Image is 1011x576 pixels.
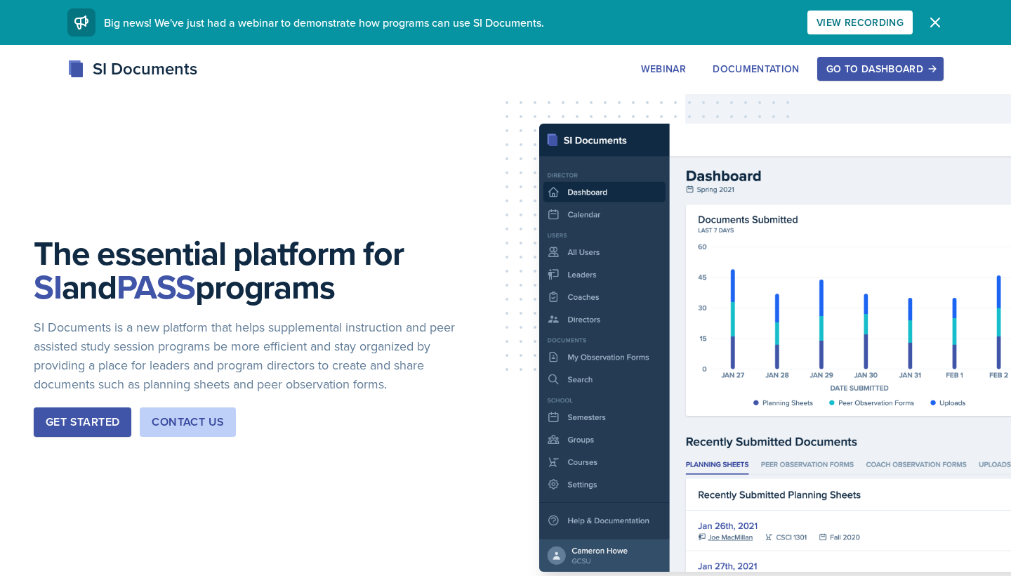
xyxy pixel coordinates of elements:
[152,414,224,431] div: Contact Us
[807,11,913,34] button: View Recording
[817,57,944,81] button: Go to Dashboard
[46,414,119,431] div: Get Started
[817,17,904,28] div: View Recording
[641,63,686,74] div: Webinar
[67,56,197,81] div: SI Documents
[826,63,934,74] div: Go to Dashboard
[713,63,800,74] div: Documentation
[104,15,544,30] span: Big news! We've just had a webinar to demonstrate how programs can use SI Documents.
[632,57,695,81] button: Webinar
[703,57,809,81] button: Documentation
[34,407,131,437] button: Get Started
[140,407,236,437] button: Contact Us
